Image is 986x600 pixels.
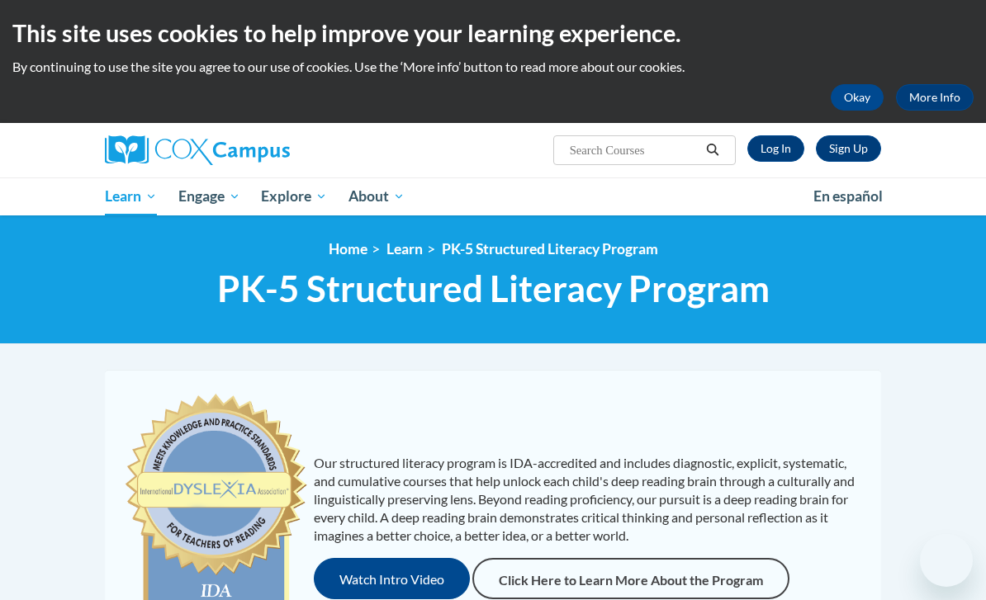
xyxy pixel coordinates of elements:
[831,84,884,111] button: Okay
[314,454,865,545] p: Our structured literacy program is IDA-accredited and includes diagnostic, explicit, systematic, ...
[329,240,367,257] a: Home
[896,84,974,111] a: More Info
[314,558,470,599] button: Watch Intro Video
[94,177,168,215] a: Learn
[105,135,347,165] a: Cox Campus
[472,558,789,599] a: Click Here to Learn More About the Program
[12,17,974,50] h2: This site uses cookies to help improve your learning experience.
[813,187,883,205] span: En español
[747,135,804,162] a: Log In
[803,179,894,214] a: En español
[105,187,157,206] span: Learn
[348,187,405,206] span: About
[250,177,338,215] a: Explore
[568,140,700,160] input: Search Courses
[816,135,881,162] a: Register
[178,187,240,206] span: Engage
[12,58,974,76] p: By continuing to use the site you agree to our use of cookies. Use the ‘More info’ button to read...
[261,187,327,206] span: Explore
[700,140,725,160] button: Search
[217,267,770,310] span: PK-5 Structured Literacy Program
[386,240,423,257] a: Learn
[442,240,658,257] a: PK-5 Structured Literacy Program
[920,534,973,587] iframe: Button to launch messaging window
[105,135,290,165] img: Cox Campus
[92,177,894,215] div: Main menu
[338,177,415,215] a: About
[168,177,251,215] a: Engage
